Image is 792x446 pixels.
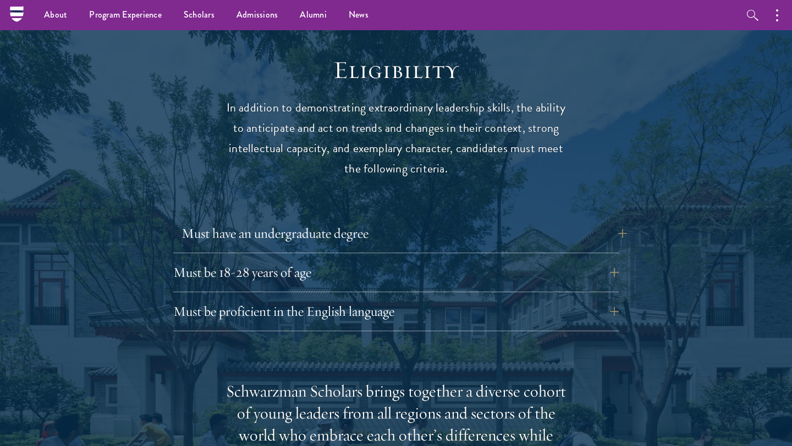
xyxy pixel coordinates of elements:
[173,298,619,325] button: Must be proficient in the English language
[173,259,619,286] button: Must be 18-28 years of age
[182,220,627,247] button: Must have an undergraduate degree
[226,55,566,86] h2: Eligibility
[226,98,566,179] p: In addition to demonstrating extraordinary leadership skills, the ability to anticipate and act o...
